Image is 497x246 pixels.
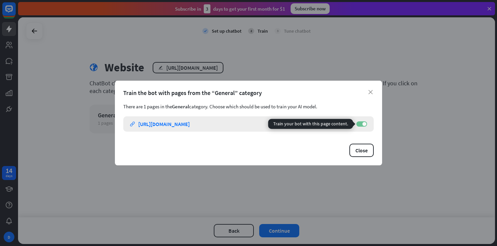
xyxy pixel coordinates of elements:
[349,144,374,157] button: Close
[123,103,374,110] div: There are 1 pages in the category. Choose which should be used to train your AI model.
[138,121,190,127] div: [URL][DOMAIN_NAME]
[172,103,189,110] span: General
[123,89,374,97] div: Train the bot with pages from the “General” category
[130,116,350,132] a: link [URL][DOMAIN_NAME]
[130,122,135,127] i: link
[368,90,373,94] i: close
[5,3,25,23] button: Open LiveChat chat widget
